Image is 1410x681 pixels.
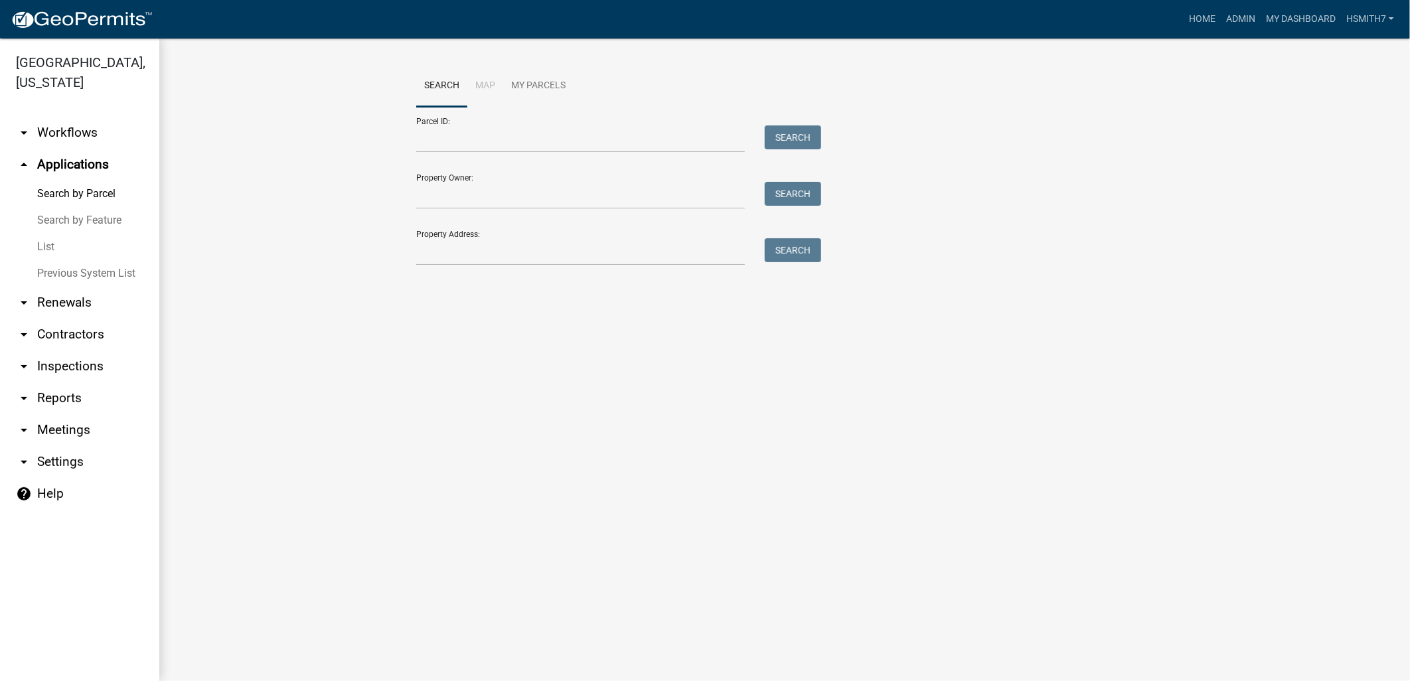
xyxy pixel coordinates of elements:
i: help [16,486,32,502]
i: arrow_drop_down [16,295,32,311]
a: My Dashboard [1261,7,1341,32]
a: Search [416,65,467,108]
i: arrow_drop_up [16,157,32,173]
a: My Parcels [503,65,574,108]
button: Search [765,182,821,206]
a: Home [1184,7,1221,32]
i: arrow_drop_down [16,327,32,342]
a: hsmith7 [1341,7,1399,32]
i: arrow_drop_down [16,125,32,141]
a: Admin [1221,7,1261,32]
i: arrow_drop_down [16,454,32,470]
button: Search [765,238,821,262]
i: arrow_drop_down [16,422,32,438]
i: arrow_drop_down [16,390,32,406]
button: Search [765,125,821,149]
i: arrow_drop_down [16,358,32,374]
